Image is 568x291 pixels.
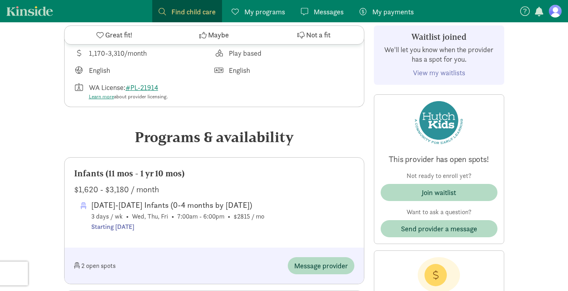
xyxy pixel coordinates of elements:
span: Not a fit [306,30,330,41]
h3: Waitlist joined [381,32,497,42]
div: WA License: [89,82,168,101]
span: My programs [244,6,285,17]
span: Maybe [208,30,229,41]
div: Starting [DATE] [91,222,264,232]
button: Send provider a message [381,220,497,237]
span: Great fit! [105,30,132,41]
div: 2 open spots [74,257,214,274]
div: Play based [229,48,261,59]
div: $1,620 - $3,180 / month [74,183,354,196]
p: Not ready to enroll yet? [381,171,497,181]
button: Not a fit [264,26,364,44]
span: Send provider a message [401,223,477,234]
div: Join waitlist [422,187,456,198]
p: Want to ask a question? [381,207,497,217]
a: #PL-21914 [126,83,158,92]
img: Provider logo [415,101,462,144]
span: Find child care [171,6,216,17]
div: Infants (11 mos - 1 yr 10 mos) [74,167,354,180]
div: about provider licensing. [89,93,168,101]
div: License number [74,82,214,101]
button: Message provider [288,257,354,274]
div: Average tuition for this program [74,48,214,59]
div: 1,170-3,310/month [89,48,147,59]
button: Maybe [164,26,264,44]
span: Messages [314,6,344,17]
div: Languages spoken [214,65,354,76]
a: Learn more [89,93,114,100]
div: [DATE]-[DATE] Infants (0-4 months by [DATE]) [91,199,264,211]
span: My payments [372,6,414,17]
a: View my waitlists [413,68,465,77]
p: This provider has open spots! [381,154,497,165]
a: Kinside [6,6,53,16]
div: Languages taught [74,65,214,76]
button: Great fit! [65,26,164,44]
span: Message provider [294,260,348,271]
p: We'll let you know when the provider has a spot for you. [381,45,497,64]
span: 3 days / wk • Wed, Thu, Fri • 7:00am - 6:00pm • $2815 / mo [91,199,264,232]
div: English [229,65,250,76]
button: Join waitlist [381,184,497,201]
div: Programs & availability [64,126,364,148]
div: English [89,65,110,76]
div: This provider's education philosophy [214,48,354,59]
